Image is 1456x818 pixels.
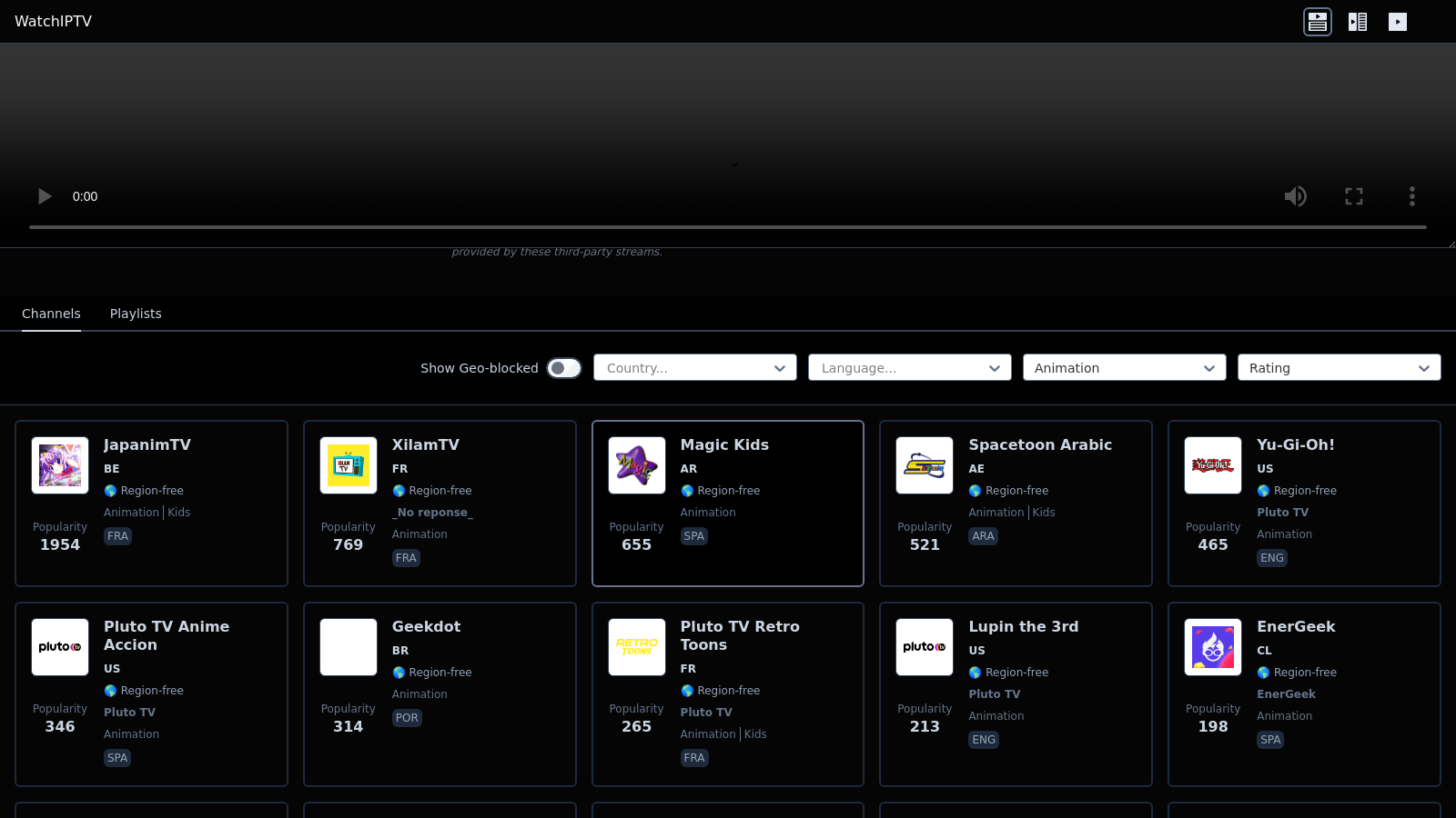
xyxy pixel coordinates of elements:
[392,687,448,702] span: animation
[110,297,162,332] button: Playlists
[1186,520,1240,534] span: Popularity
[104,484,184,498] span: 🌎 Region-free
[968,643,985,658] span: US
[681,662,696,676] span: FR
[608,618,666,676] img: Pluto TV Retro Toons
[968,505,1024,520] span: animation
[104,618,272,654] h6: Pluto TV Anime Accion
[681,436,770,454] h6: Magic Kids
[895,436,954,494] img: Spacetoon Arabic
[319,436,378,494] img: XilamTV
[392,436,477,454] h6: XilamTV
[1257,484,1337,498] span: 🌎 Region-free
[968,618,1078,636] h6: Lupin the 3rd
[1186,702,1240,716] span: Popularity
[31,436,89,494] img: JapanimTV
[622,534,652,556] span: 655
[163,505,190,520] span: kids
[608,436,666,494] img: Magic Kids
[33,702,87,716] span: Popularity
[33,520,87,534] span: Popularity
[622,716,652,738] span: 265
[1184,618,1242,676] img: EnerGeek
[420,359,539,377] label: Show Geo-blocked
[681,683,761,698] span: 🌎 Region-free
[1257,709,1312,723] span: animation
[1184,436,1242,494] img: Yu-Gi-Oh!
[968,687,1020,702] span: Pluto TV
[681,505,736,520] span: animation
[104,527,132,545] p: fra
[392,549,420,567] p: fra
[1257,618,1337,636] h6: EnerGeek
[104,436,191,454] h6: JapanimTV
[897,702,952,716] span: Popularity
[681,618,849,654] h6: Pluto TV Retro Toons
[104,462,119,476] span: BE
[321,702,376,716] span: Popularity
[45,716,75,738] span: 346
[910,534,940,556] span: 521
[40,534,81,556] span: 1954
[740,727,767,742] span: kids
[104,727,159,742] span: animation
[319,618,378,676] img: Geekdot
[333,716,363,738] span: 314
[104,683,184,698] span: 🌎 Region-free
[681,727,736,742] span: animation
[968,527,997,545] p: ara
[104,505,159,520] span: animation
[15,11,92,33] a: WatchIPTV
[968,462,984,476] span: AE
[895,618,954,676] img: Lupin the 3rd
[1028,505,1056,520] span: kids
[910,716,940,738] span: 213
[392,505,473,520] span: _No reponse_
[968,436,1112,454] h6: Spacetoon Arabic
[1257,527,1312,542] span: animation
[104,662,120,676] span: US
[610,520,664,534] span: Popularity
[392,527,448,542] span: animation
[1257,505,1309,520] span: Pluto TV
[681,462,698,476] span: AR
[1198,534,1228,556] span: 465
[897,520,952,534] span: Popularity
[392,484,472,498] span: 🌎 Region-free
[1257,687,1316,702] span: EnerGeek
[104,705,156,720] span: Pluto TV
[1257,665,1337,680] span: 🌎 Region-free
[968,731,999,749] p: eng
[104,749,131,767] p: spa
[392,665,472,680] span: 🌎 Region-free
[1257,731,1284,749] p: spa
[392,618,472,636] h6: Geekdot
[1198,716,1228,738] span: 198
[968,665,1048,680] span: 🌎 Region-free
[681,749,709,767] p: fra
[392,462,408,476] span: FR
[1257,643,1271,658] span: CL
[1257,436,1337,454] h6: Yu-Gi-Oh!
[333,534,363,556] span: 769
[392,643,409,658] span: BR
[31,618,89,676] img: Pluto TV Anime Accion
[321,520,376,534] span: Popularity
[681,705,733,720] span: Pluto TV
[681,484,761,498] span: 🌎 Region-free
[392,709,422,727] p: por
[1257,462,1273,476] span: US
[610,702,664,716] span: Popularity
[22,297,81,332] button: Channels
[968,484,1048,498] span: 🌎 Region-free
[968,709,1024,723] span: animation
[681,527,708,545] p: spa
[1257,549,1288,567] p: eng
